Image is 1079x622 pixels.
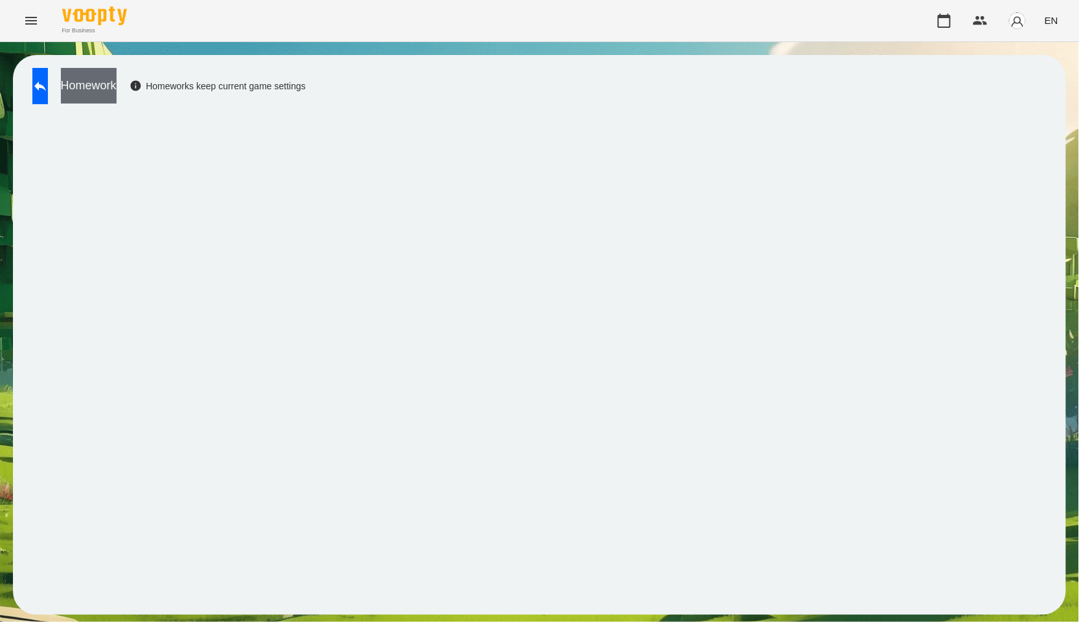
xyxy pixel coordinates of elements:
img: avatar_s.png [1008,12,1027,30]
span: EN [1045,14,1058,27]
button: EN [1039,8,1063,32]
button: Menu [16,5,47,36]
button: Homework [61,68,117,104]
img: Voopty Logo [62,6,127,25]
div: Homeworks keep current game settings [130,80,306,93]
span: For Business [62,27,127,35]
